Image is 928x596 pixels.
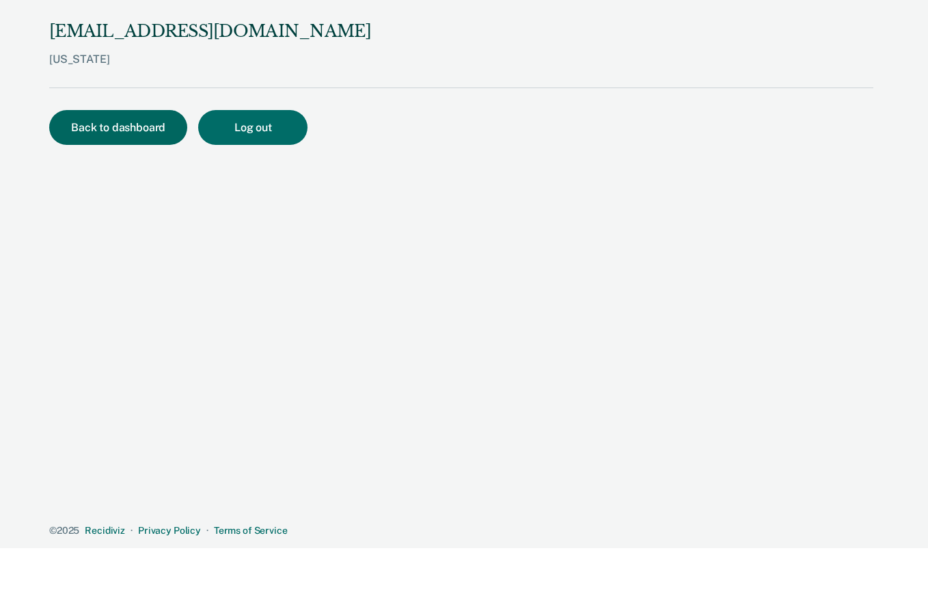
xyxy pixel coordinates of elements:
button: Log out [198,110,308,145]
button: Back to dashboard [49,110,187,145]
div: [EMAIL_ADDRESS][DOMAIN_NAME] [49,22,371,42]
a: Recidiviz [85,525,125,536]
div: [US_STATE] [49,53,371,87]
span: © 2025 [49,525,79,536]
div: · · [49,525,873,537]
a: Privacy Policy [138,525,201,536]
a: Back to dashboard [49,122,198,133]
a: Terms of Service [214,525,288,536]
